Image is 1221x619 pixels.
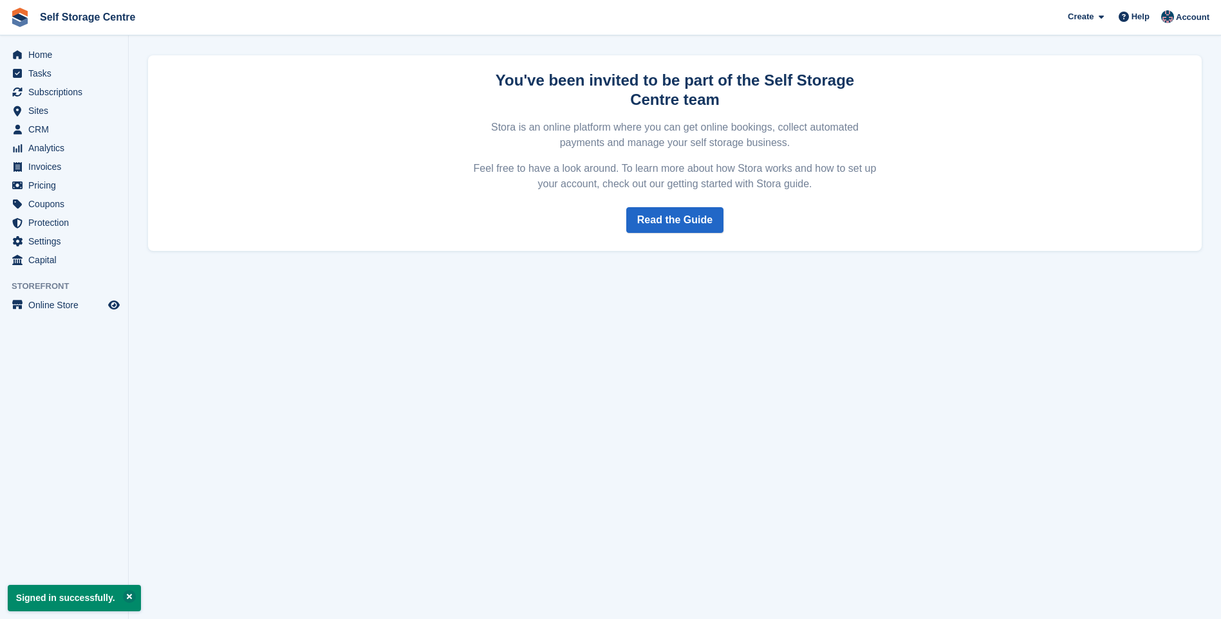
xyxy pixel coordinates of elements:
[28,176,106,194] span: Pricing
[1161,10,1174,23] img: Clair Cole
[472,120,879,151] p: Stora is an online platform where you can get online bookings, collect automated payments and man...
[28,139,106,157] span: Analytics
[626,207,723,233] a: Read the Guide
[28,46,106,64] span: Home
[28,251,106,269] span: Capital
[35,6,140,28] a: Self Storage Centre
[1068,10,1094,23] span: Create
[6,232,122,250] a: menu
[6,139,122,157] a: menu
[6,214,122,232] a: menu
[6,158,122,176] a: menu
[6,296,122,314] a: menu
[6,46,122,64] a: menu
[28,195,106,213] span: Coupons
[28,214,106,232] span: Protection
[6,176,122,194] a: menu
[28,296,106,314] span: Online Store
[12,280,128,293] span: Storefront
[28,83,106,101] span: Subscriptions
[496,71,854,108] strong: You've been invited to be part of the Self Storage Centre team
[28,232,106,250] span: Settings
[28,158,106,176] span: Invoices
[28,102,106,120] span: Sites
[10,8,30,27] img: stora-icon-8386f47178a22dfd0bd8f6a31ec36ba5ce8667c1dd55bd0f319d3a0aa187defe.svg
[106,297,122,313] a: Preview store
[6,102,122,120] a: menu
[6,83,122,101] a: menu
[28,120,106,138] span: CRM
[28,64,106,82] span: Tasks
[472,161,879,192] p: Feel free to have a look around. To learn more about how Stora works and how to set up your accou...
[8,585,141,611] p: Signed in successfully.
[6,64,122,82] a: menu
[1176,11,1209,24] span: Account
[6,195,122,213] a: menu
[6,251,122,269] a: menu
[1132,10,1150,23] span: Help
[6,120,122,138] a: menu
